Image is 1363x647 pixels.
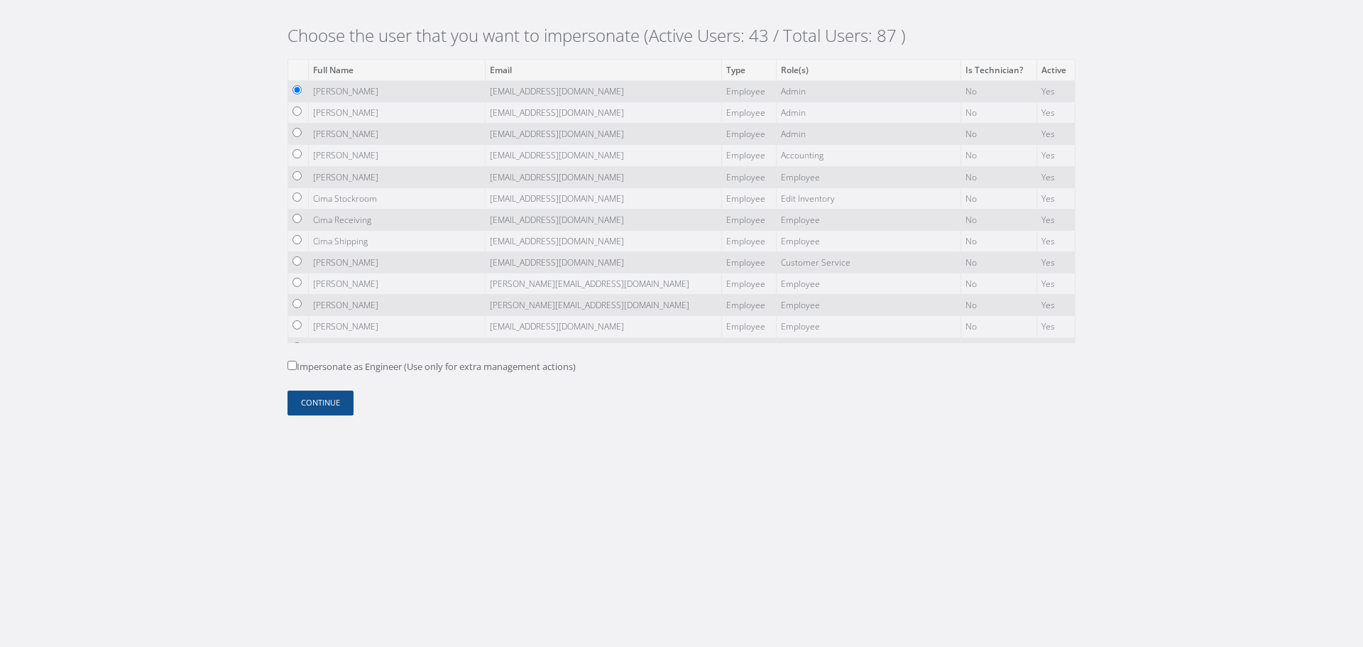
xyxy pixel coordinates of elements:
td: Employee [777,273,961,295]
input: Impersonate as Engineer (Use only for extra management actions) [288,361,297,370]
td: Yes [1036,273,1075,295]
h2: Choose the user that you want to impersonate (Active Users: 43 / Total Users: 87 ) [288,26,1075,46]
th: Active [1036,59,1075,80]
td: Employee [777,337,961,359]
button: Continue [288,391,354,415]
td: No [961,209,1036,230]
td: Employee [722,337,777,359]
td: [EMAIL_ADDRESS][DOMAIN_NAME] [486,102,722,124]
td: Yes [1036,145,1075,166]
label: Impersonate as Engineer (Use only for extra management actions) [288,360,576,374]
td: [EMAIL_ADDRESS][DOMAIN_NAME] [486,145,722,166]
td: No [961,166,1036,187]
td: [PERSON_NAME] [309,102,486,124]
td: Employee [722,295,777,316]
td: [PERSON_NAME][EMAIL_ADDRESS][DOMAIN_NAME] [486,273,722,295]
td: No [961,187,1036,209]
td: No [961,124,1036,145]
td: No [961,252,1036,273]
td: [EMAIL_ADDRESS][DOMAIN_NAME] [486,230,722,251]
td: Yes [1036,209,1075,230]
td: [EMAIL_ADDRESS][DOMAIN_NAME] [486,252,722,273]
td: Yes [1036,337,1075,359]
td: Customer Service [777,252,961,273]
td: [EMAIL_ADDRESS][DOMAIN_NAME] [486,337,722,359]
td: [PERSON_NAME] [309,80,486,102]
th: Full Name [309,59,486,80]
td: [PERSON_NAME] [309,166,486,187]
td: No [961,230,1036,251]
td: Admin [777,124,961,145]
td: Employee [722,209,777,230]
td: Employee [777,209,961,230]
th: Is Technician? [961,59,1036,80]
th: Type [722,59,777,80]
td: No [961,80,1036,102]
td: Employee [722,252,777,273]
td: [PERSON_NAME][EMAIL_ADDRESS][DOMAIN_NAME] [486,295,722,316]
td: Edit Inventory [777,187,961,209]
td: [EMAIL_ADDRESS][DOMAIN_NAME] [486,124,722,145]
td: Cima Shipping [309,230,486,251]
td: Employee [777,230,961,251]
td: [EMAIL_ADDRESS][DOMAIN_NAME] [486,209,722,230]
td: Yes [1036,316,1075,337]
td: Accounting [777,145,961,166]
td: Yes [1036,187,1075,209]
td: Yes [1036,124,1075,145]
td: [PERSON_NAME] [309,252,486,273]
th: Email [486,59,722,80]
td: [EMAIL_ADDRESS][DOMAIN_NAME] [486,316,722,337]
td: Arianna De La Paz [309,337,486,359]
td: Cima Receiving [309,209,486,230]
td: No [961,316,1036,337]
td: Yes [1036,252,1075,273]
td: [EMAIL_ADDRESS][DOMAIN_NAME] [486,166,722,187]
td: No [961,295,1036,316]
td: Yes [1036,295,1075,316]
td: Employee [722,80,777,102]
td: Employee [777,166,961,187]
td: [PERSON_NAME] [309,273,486,295]
td: Yes [1036,102,1075,124]
td: Admin [777,102,961,124]
td: Employee [777,295,961,316]
td: Yes [1036,230,1075,251]
td: [PERSON_NAME] [309,124,486,145]
td: Employee [777,316,961,337]
td: Yes [1036,166,1075,187]
th: Role(s) [777,59,961,80]
td: [EMAIL_ADDRESS][DOMAIN_NAME] [486,80,722,102]
td: Employee [722,102,777,124]
td: No [961,145,1036,166]
td: Cima Stockroom [309,187,486,209]
td: No [961,102,1036,124]
td: Employee [722,316,777,337]
td: [PERSON_NAME] [309,295,486,316]
td: Yes [1036,80,1075,102]
td: [EMAIL_ADDRESS][DOMAIN_NAME] [486,187,722,209]
td: No [961,337,1036,359]
td: Employee [722,166,777,187]
td: [PERSON_NAME] [309,316,486,337]
td: Employee [722,145,777,166]
td: Employee [722,124,777,145]
td: Employee [722,187,777,209]
td: [PERSON_NAME] [309,145,486,166]
td: No [961,273,1036,295]
td: Employee [722,230,777,251]
td: Admin [777,80,961,102]
td: Employee [722,273,777,295]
